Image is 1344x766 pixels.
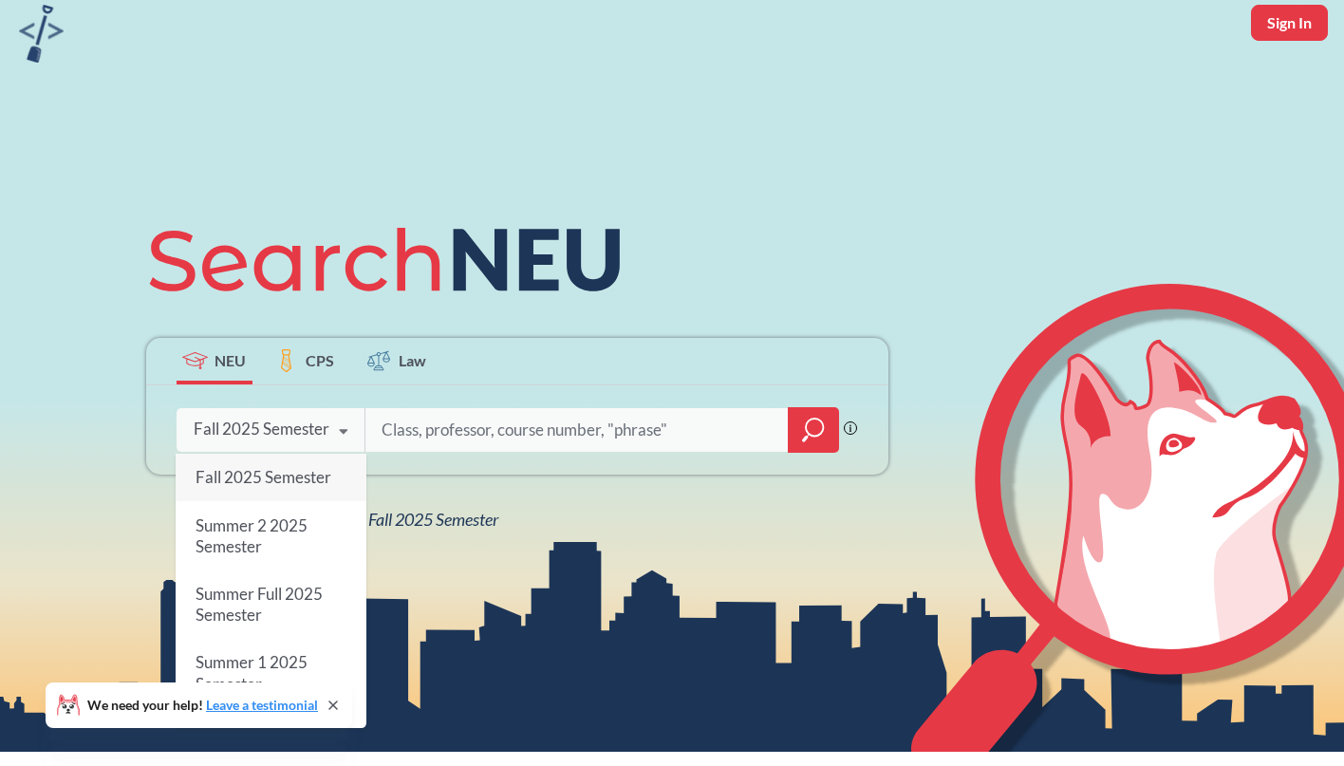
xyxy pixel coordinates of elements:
span: Summer 2 2025 Semester [195,514,307,555]
input: Class, professor, course number, "phrase" [380,410,775,450]
a: sandbox logo [19,5,64,68]
span: We need your help! [87,699,318,712]
span: Summer 1 2025 Semester [195,652,307,693]
span: Law [399,349,426,371]
div: magnifying glass [788,407,839,453]
span: Summer Full 2025 Semester [195,584,322,625]
button: Sign In [1251,5,1328,41]
a: Leave a testimonial [206,697,318,713]
div: Fall 2025 Semester [194,419,329,439]
span: NEU [215,349,246,371]
span: Fall 2025 Semester [195,467,330,487]
span: CPS [306,349,334,371]
span: View all classes for [194,509,498,530]
svg: magnifying glass [802,417,825,443]
span: NEU Fall 2025 Semester [332,509,498,530]
img: sandbox logo [19,5,64,63]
